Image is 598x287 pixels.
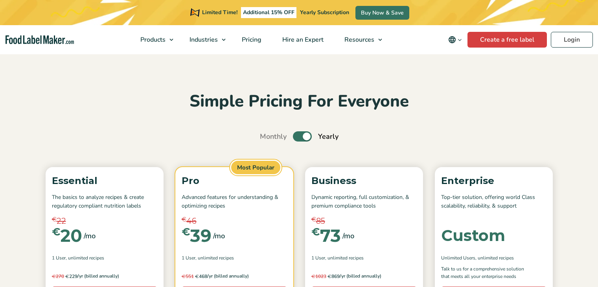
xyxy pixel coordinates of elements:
[52,273,64,280] del: 270
[311,227,341,244] div: 73
[202,9,237,16] span: Limited Time!
[260,131,287,142] span: Monthly
[187,35,219,44] span: Industries
[77,272,119,280] span: /yr (billed annually)
[52,227,82,244] div: 20
[232,25,270,54] a: Pricing
[340,272,381,280] span: /yr (billed annually)
[311,273,326,280] del: 1023
[182,273,186,279] span: €
[186,215,197,227] span: 46
[52,173,157,188] p: Essential
[441,254,475,261] span: Unlimited Users
[318,131,339,142] span: Yearly
[130,25,177,54] a: Products
[230,160,282,176] span: Most Popular
[182,215,186,224] span: €
[52,254,66,261] span: 1 User
[311,227,320,237] span: €
[213,230,225,241] span: /mo
[311,193,417,211] p: Dynamic reporting, full customization, & premium compliance tools
[182,273,194,280] del: 551
[84,230,96,241] span: /mo
[195,254,234,261] span: , Unlimited Recipes
[334,25,386,54] a: Resources
[311,254,325,261] span: 1 User
[182,193,287,211] p: Advanced features for understanding & optimizing recipes
[467,32,547,48] a: Create a free label
[311,215,316,224] span: €
[551,32,593,48] a: Login
[42,91,557,112] h2: Simple Pricing For Everyone
[52,227,61,237] span: €
[355,6,409,20] a: Buy Now & Save
[272,25,332,54] a: Hire an Expert
[328,273,331,279] span: €
[475,254,514,261] span: , Unlimited Recipes
[52,272,77,280] span: 229
[241,7,296,18] span: Additional 15% OFF
[293,131,312,142] label: Toggle
[179,25,230,54] a: Industries
[182,272,207,280] span: 468
[239,35,262,44] span: Pricing
[207,272,249,280] span: /yr (billed annually)
[311,272,340,280] span: 869
[52,215,57,224] span: €
[195,273,199,279] span: €
[316,215,325,227] span: 85
[311,173,417,188] p: Business
[325,254,364,261] span: , Unlimited Recipes
[182,227,190,237] span: €
[342,35,375,44] span: Resources
[441,265,532,280] p: Talk to us for a comprehensive solution that meets all your enterprise needs
[182,173,287,188] p: Pro
[138,35,166,44] span: Products
[443,32,467,48] button: Change language
[66,254,104,261] span: , Unlimited Recipes
[311,273,315,279] span: €
[57,215,66,227] span: 22
[280,35,324,44] span: Hire an Expert
[52,193,157,211] p: The basics to analyze recipes & create regulatory compliant nutrition labels
[182,227,212,244] div: 39
[65,273,69,279] span: €
[441,173,546,188] p: Enterprise
[52,273,56,279] span: €
[182,254,195,261] span: 1 User
[6,35,74,44] a: Food Label Maker homepage
[441,193,546,211] p: Top-tier solution, offering world Class scalability, reliability, & support
[300,9,349,16] span: Yearly Subscription
[342,230,354,241] span: /mo
[441,228,505,243] div: Custom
